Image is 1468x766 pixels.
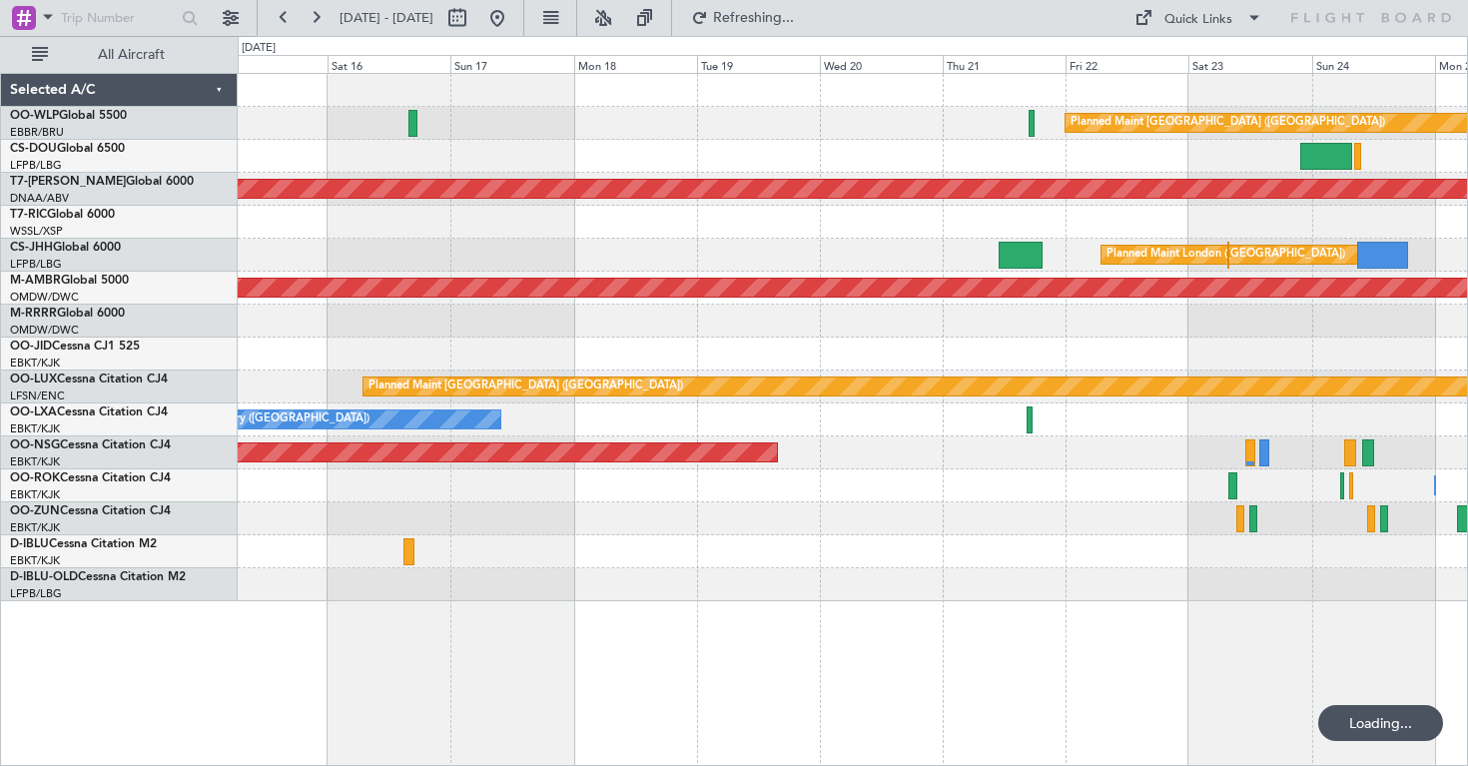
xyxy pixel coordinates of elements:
[10,454,60,469] a: EBKT/KJK
[10,538,49,550] span: D-IBLU
[10,586,62,601] a: LFPB/LBG
[10,290,79,305] a: OMDW/DWC
[10,257,62,272] a: LFPB/LBG
[10,406,57,418] span: OO-LXA
[682,2,802,34] button: Refreshing...
[10,158,62,173] a: LFPB/LBG
[10,571,78,583] span: D-IBLU-OLD
[10,439,171,451] a: OO-NSGCessna Citation CJ4
[1312,55,1435,73] div: Sun 24
[10,538,157,550] a: D-IBLUCessna Citation M2
[10,275,129,287] a: M-AMBRGlobal 5000
[10,209,47,221] span: T7-RIC
[10,110,59,122] span: OO-WLP
[10,143,57,155] span: CS-DOU
[144,404,369,434] div: No Crew Chambery ([GEOGRAPHIC_DATA])
[61,3,176,33] input: Trip Number
[1124,2,1272,34] button: Quick Links
[574,55,697,73] div: Mon 18
[10,308,125,320] a: M-RRRRGlobal 6000
[10,356,60,371] a: EBKT/KJK
[10,176,126,188] span: T7-[PERSON_NAME]
[1164,10,1232,30] div: Quick Links
[242,40,276,57] div: [DATE]
[205,55,328,73] div: Fri 15
[10,110,127,122] a: OO-WLPGlobal 5500
[10,472,60,484] span: OO-ROK
[1188,55,1311,73] div: Sat 23
[10,472,171,484] a: OO-ROKCessna Citation CJ4
[10,505,60,517] span: OO-ZUN
[10,571,186,583] a: D-IBLU-OLDCessna Citation M2
[10,487,60,502] a: EBKT/KJK
[52,48,211,62] span: All Aircraft
[10,406,168,418] a: OO-LXACessna Citation CJ4
[10,553,60,568] a: EBKT/KJK
[10,374,57,385] span: OO-LUX
[820,55,943,73] div: Wed 20
[10,191,69,206] a: DNAA/ABV
[1106,240,1345,270] div: Planned Maint London ([GEOGRAPHIC_DATA])
[1066,55,1188,73] div: Fri 22
[10,439,60,451] span: OO-NSG
[712,11,796,25] span: Refreshing...
[368,372,683,401] div: Planned Maint [GEOGRAPHIC_DATA] ([GEOGRAPHIC_DATA])
[10,209,115,221] a: T7-RICGlobal 6000
[450,55,573,73] div: Sun 17
[10,388,65,403] a: LFSN/ENC
[10,275,61,287] span: M-AMBR
[10,308,57,320] span: M-RRRR
[697,55,820,73] div: Tue 19
[10,421,60,436] a: EBKT/KJK
[10,125,64,140] a: EBBR/BRU
[10,341,52,353] span: OO-JID
[1318,705,1443,741] div: Loading...
[10,176,194,188] a: T7-[PERSON_NAME]Global 6000
[10,505,171,517] a: OO-ZUNCessna Citation CJ4
[10,242,121,254] a: CS-JHHGlobal 6000
[10,224,63,239] a: WSSL/XSP
[340,9,433,27] span: [DATE] - [DATE]
[328,55,450,73] div: Sat 16
[10,143,125,155] a: CS-DOUGlobal 6500
[943,55,1066,73] div: Thu 21
[22,39,217,71] button: All Aircraft
[10,341,140,353] a: OO-JIDCessna CJ1 525
[10,242,53,254] span: CS-JHH
[10,374,168,385] a: OO-LUXCessna Citation CJ4
[10,323,79,338] a: OMDW/DWC
[10,520,60,535] a: EBKT/KJK
[1071,108,1385,138] div: Planned Maint [GEOGRAPHIC_DATA] ([GEOGRAPHIC_DATA])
